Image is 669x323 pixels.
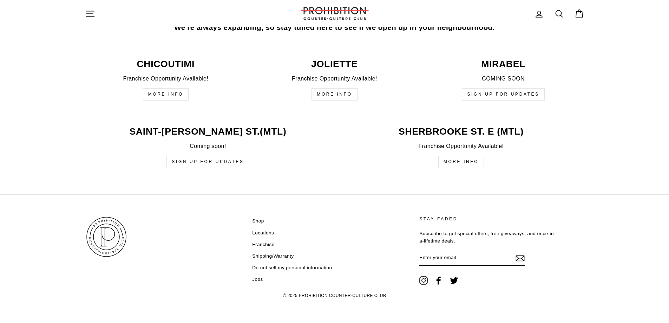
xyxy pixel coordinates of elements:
p: JOLIETTE [254,59,415,69]
img: PROHIBITION COUNTER-CULTURE CLUB [300,7,370,20]
a: MORE INFO [143,88,189,101]
p: Sherbrooke st. E (mtl) [339,127,584,136]
p: Franchise Opportunity Available! [85,74,247,83]
strong: We're always expanding, so stay tuned here to see if we open up in your neighbourhood. [174,23,495,31]
p: STAY FADED. [419,216,558,222]
input: Enter your email [419,250,525,266]
img: PROHIBITION COUNTER-CULTURE CLUB [85,216,127,258]
a: Locations [252,228,274,238]
p: Franchise Opportunity Available! [254,74,415,83]
p: Coming soon! [85,142,331,151]
a: Franchise [252,239,274,250]
p: MIRABEL [423,59,584,69]
a: Shipping/Warranty [252,251,294,261]
a: More Info [311,88,357,101]
a: Shop [252,216,264,226]
a: Jobs [252,274,263,285]
a: More Info [438,156,484,168]
p: COMING SOON [423,74,584,83]
p: Saint-[PERSON_NAME] St.(MTL) [85,127,331,136]
a: Sign up for updates [166,156,249,168]
p: Subscribe to get special offers, free giveaways, and once-in-a-lifetime deals. [419,230,558,245]
p: Chicoutimi [85,59,247,69]
a: SIGN UP FOR UPDATES [462,88,544,101]
a: Do not sell my personal information [252,263,332,273]
p: Franchise Opportunity Available! [339,142,584,151]
p: © 2025 PROHIBITION COUNTER-CULTURE CLUB [85,290,584,302]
